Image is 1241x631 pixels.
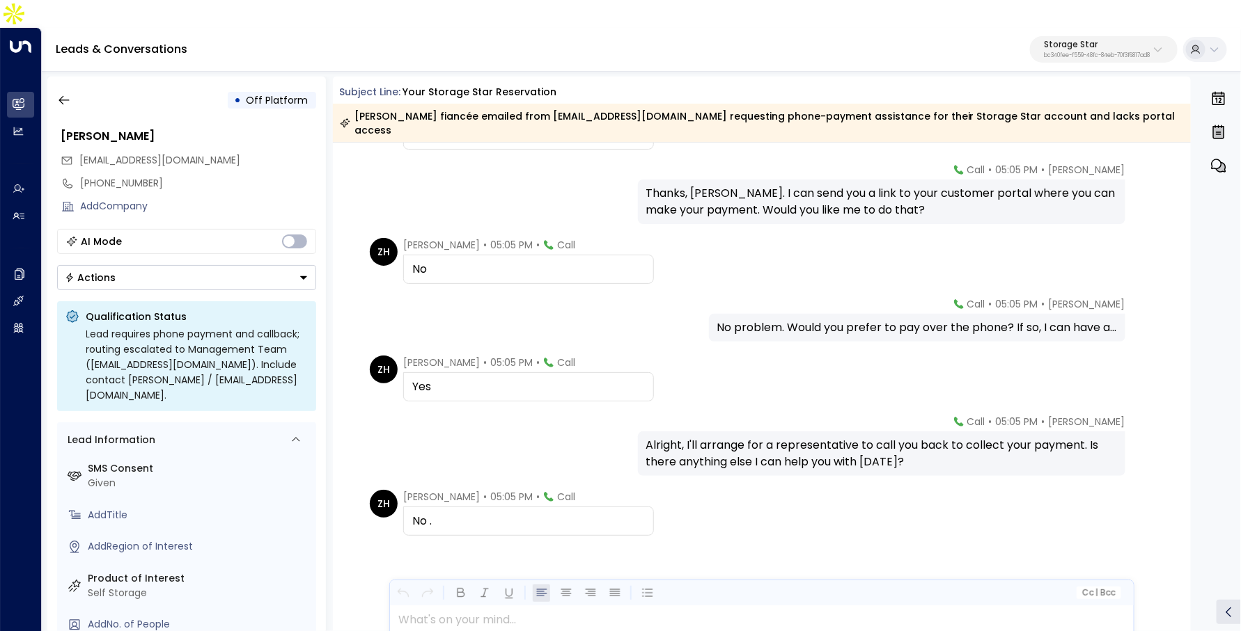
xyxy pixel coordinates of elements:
[1030,36,1178,63] button: Storage Starbc340fee-f559-48fc-84eb-70f3f6817ad8
[88,508,311,522] div: AddTitle
[967,415,985,429] span: Call
[1049,163,1125,177] span: [PERSON_NAME]
[412,513,645,529] div: No .
[1042,415,1045,429] span: •
[967,297,985,311] span: Call
[403,356,480,369] span: [PERSON_NAME]
[536,356,540,369] span: •
[483,490,487,504] span: •
[80,153,241,168] span: eileenvaladez05@gmail.com
[717,319,1117,336] div: No problem. Would you prefer to pay over the phone? If so, I can have a...
[557,490,575,504] span: Call
[1131,415,1159,442] img: 120_headshot.jpg
[989,163,992,177] span: •
[989,297,992,311] span: •
[88,476,311,490] div: Given
[88,571,311,586] label: Product of Interest
[340,109,1183,137] div: [PERSON_NAME] fiancée emailed from [EMAIL_ADDRESS][DOMAIN_NAME] requesting phone-payment assistan...
[483,356,487,369] span: •
[88,461,311,476] label: SMS Consent
[996,297,1038,311] span: 05:05 PM
[81,234,123,248] div: AI Mode
[235,88,242,113] div: •
[88,586,311,600] div: Self Storage
[412,261,645,278] div: No
[1049,415,1125,429] span: [PERSON_NAME]
[81,199,316,214] div: AddCompany
[490,238,533,252] span: 05:05 PM
[1131,163,1159,191] img: 120_headshot.jpg
[412,378,645,395] div: Yes
[1082,588,1115,598] span: Cc Bcc
[86,326,308,403] div: Lead requires phone payment and callback; routing escalated to Management Team ([EMAIL_ADDRESS][D...
[57,265,316,290] div: Button group with a nested menu
[1044,53,1150,58] p: bc340fee-f559-48fc-84eb-70f3f6817ad8
[86,310,308,324] p: Qualification Status
[57,265,316,290] button: Actions
[557,356,575,369] span: Call
[536,238,540,252] span: •
[646,437,1117,470] div: Alright, I'll arrange for a representative to call you back to collect your payment. Is there any...
[419,584,436,602] button: Redo
[403,490,480,504] span: [PERSON_NAME]
[88,539,311,554] div: AddRegion of Interest
[967,163,985,177] span: Call
[490,490,533,504] span: 05:05 PM
[65,271,116,284] div: Actions
[370,490,398,518] div: ZH
[394,584,412,602] button: Undo
[646,185,1117,218] div: Thanks, [PERSON_NAME]. I can send you a link to your customer portal where you can make your paym...
[557,238,575,252] span: Call
[370,356,398,383] div: ZH
[403,238,480,252] span: [PERSON_NAME]
[56,41,187,57] a: Leads & Conversations
[370,238,398,266] div: ZH
[996,163,1038,177] span: 05:05 PM
[1076,586,1121,600] button: Cc|Bcc
[61,128,316,145] div: [PERSON_NAME]
[1042,163,1045,177] span: •
[80,153,241,167] span: [EMAIL_ADDRESS][DOMAIN_NAME]
[1042,297,1045,311] span: •
[63,433,156,447] div: Lead Information
[1044,40,1150,49] p: Storage Star
[1131,297,1159,325] img: 120_headshot.jpg
[483,238,487,252] span: •
[536,490,540,504] span: •
[1095,588,1098,598] span: |
[490,356,533,369] span: 05:05 PM
[1049,297,1125,311] span: [PERSON_NAME]
[996,415,1038,429] span: 05:05 PM
[989,415,992,429] span: •
[81,176,316,191] div: [PHONE_NUMBER]
[340,85,401,99] span: Subject Line:
[247,93,309,107] span: Off Platform
[403,85,556,99] div: Your Storage Star Reservation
